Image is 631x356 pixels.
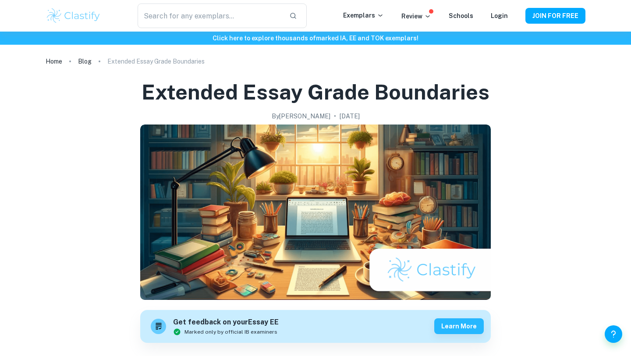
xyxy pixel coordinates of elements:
a: Blog [78,55,92,68]
p: Extended Essay Grade Boundaries [107,57,205,66]
h6: Get feedback on your Essay EE [173,317,279,328]
h2: [DATE] [340,111,360,121]
h2: By [PERSON_NAME] [272,111,330,121]
a: Get feedback on yourEssay EEMarked only by official IB examinersLearn more [140,310,491,343]
button: Help and Feedback [605,325,622,343]
button: Learn more [434,318,484,334]
a: Schools [449,12,473,19]
h1: Extended Essay Grade Boundaries [142,78,489,106]
button: JOIN FOR FREE [525,8,585,24]
p: • [334,111,336,121]
a: Login [491,12,508,19]
p: Exemplars [343,11,384,20]
p: Review [401,11,431,21]
img: Extended Essay Grade Boundaries cover image [140,125,491,300]
span: Marked only by official IB examiners [184,328,277,336]
h6: Click here to explore thousands of marked IA, EE and TOK exemplars ! [2,33,629,43]
input: Search for any exemplars... [138,4,282,28]
img: Clastify logo [46,7,101,25]
a: Home [46,55,62,68]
